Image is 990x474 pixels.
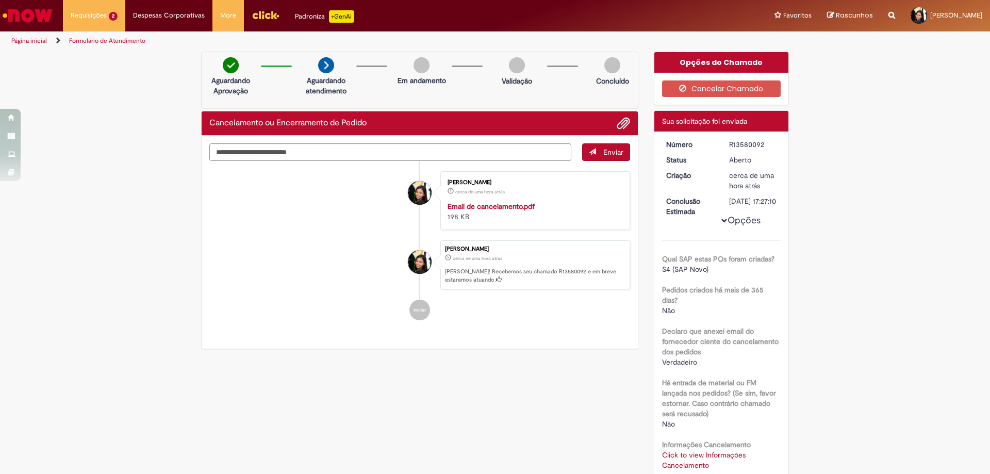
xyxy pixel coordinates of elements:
[209,240,630,290] li: Maria Vitoria da Silva Serafim
[596,76,629,86] p: Concluído
[662,117,747,126] span: Sua solicitação foi enviada
[445,246,624,252] div: [PERSON_NAME]
[658,155,722,165] dt: Status
[662,378,776,418] b: Há entrada de material ou FM lançada nos pedidos? (Se sim, favor estornar. Caso contrário chamado...
[445,268,624,284] p: [PERSON_NAME]! Recebemos seu chamado R13580092 e em breve estaremos atuando.
[509,57,525,73] img: img-circle-grey.png
[662,306,675,315] span: Não
[301,75,351,96] p: Aguardando atendimento
[318,57,334,73] img: arrow-next.png
[398,75,446,86] p: Em andamento
[662,285,764,305] b: Pedidos criados há mais de 365 dias?
[662,80,781,97] button: Cancelar Chamado
[658,139,722,150] dt: Número
[1,5,54,26] img: ServiceNow
[729,139,777,150] div: R13580092
[617,117,630,130] button: Adicionar anexos
[658,170,722,181] dt: Criação
[448,202,535,211] a: Email de cancelamento.pdf
[206,75,256,96] p: Aguardando Aprovação
[71,10,107,21] span: Requisições
[729,170,777,191] div: 30/09/2025 09:27:07
[448,179,619,186] div: [PERSON_NAME]
[448,201,619,222] div: 198 KB
[729,196,777,206] div: [DATE] 17:27:10
[453,255,502,261] time: 30/09/2025 09:27:07
[783,10,812,21] span: Favoritos
[8,31,652,51] ul: Trilhas de página
[455,189,505,195] span: cerca de uma hora atrás
[408,250,432,274] div: Maria Vitoria Da Silva Serafim
[502,76,532,86] p: Validação
[662,450,746,470] a: Click to view Informações Cancelamento
[209,143,571,161] textarea: Digite sua mensagem aqui...
[220,10,236,21] span: More
[414,57,430,73] img: img-circle-grey.png
[582,143,630,161] button: Enviar
[662,419,675,429] span: Não
[252,7,279,23] img: click_logo_yellow_360x200.png
[662,254,774,264] b: Qual SAP estas POs foram criadas?
[827,11,873,21] a: Rascunhos
[604,57,620,73] img: img-circle-grey.png
[11,37,47,45] a: Página inicial
[133,10,205,21] span: Despesas Corporativas
[930,11,982,20] span: [PERSON_NAME]
[69,37,145,45] a: Formulário de Atendimento
[209,161,630,331] ul: Histórico de tíquete
[654,52,789,73] div: Opções do Chamado
[658,196,722,217] dt: Conclusão Estimada
[662,265,708,274] span: S4 (SAP Novo)
[453,255,502,261] span: cerca de uma hora atrás
[836,10,873,20] span: Rascunhos
[329,10,354,23] p: +GenAi
[455,189,505,195] time: 30/09/2025 09:26:37
[223,57,239,73] img: check-circle-green.png
[603,148,623,157] span: Enviar
[729,171,774,190] span: cerca de uma hora atrás
[109,12,118,21] span: 2
[662,357,697,367] span: Verdadeiro
[662,326,779,356] b: Declaro que anexei email do fornecedor ciente do cancelamento dos pedidos
[295,10,354,23] div: Padroniza
[729,155,777,165] div: Aberto
[408,181,432,205] div: Maria Vitoria Da Silva Serafim
[209,119,367,128] h2: Cancelamento ou Encerramento de Pedido Histórico de tíquete
[662,440,751,449] b: Informações Cancelamento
